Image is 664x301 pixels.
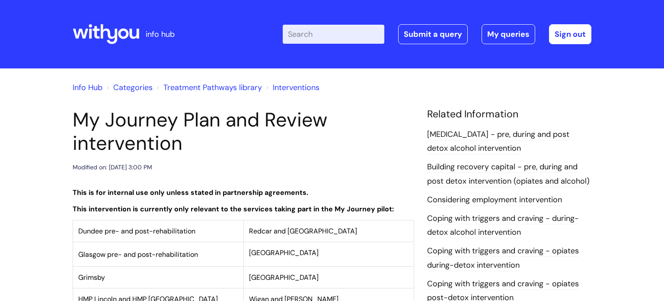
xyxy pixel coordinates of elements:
input: Search [283,25,384,44]
a: Submit a query [398,24,468,44]
div: Modified on: [DATE] 3:00 PM [73,162,152,173]
span: Redcar and [GEOGRAPHIC_DATA] [249,227,357,236]
a: Treatment Pathways library [163,82,262,93]
h4: Related Information [427,108,591,120]
li: Treatment Pathways library [155,81,262,94]
a: Info Hub [73,82,102,93]
a: Coping with triggers and craving - during-detox alcohol intervention [427,213,579,238]
a: Categories [113,82,153,93]
span: [GEOGRAPHIC_DATA] [249,273,319,282]
a: Considering employment intervention [427,194,562,206]
a: [MEDICAL_DATA] - pre, during and post detox alcohol intervention [427,129,569,154]
p: info hub [146,27,175,41]
a: Interventions [273,82,319,93]
strong: This is for internal use only unless stated in partnership agreements. [73,188,308,197]
a: My queries [482,24,535,44]
li: Solution home [105,81,153,94]
a: Coping with triggers and craving - opiates during-detox intervention [427,246,579,271]
span: Grimsby [78,273,105,282]
span: Dundee pre- and post-rehabilitation [78,227,195,236]
h1: My Journey Plan and Review intervention [73,108,414,155]
span: Glasgow pre- and post-rehabilitation [78,250,198,259]
strong: This intervention is currently only relevant to the services taking part in the My Journey pilot: [73,204,394,214]
li: Interventions [264,81,319,94]
a: Building recovery capital - pre, during and post detox intervention (opiates and alcohol) [427,162,590,187]
span: [GEOGRAPHIC_DATA] [249,248,319,257]
div: | - [283,24,591,44]
a: Sign out [549,24,591,44]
